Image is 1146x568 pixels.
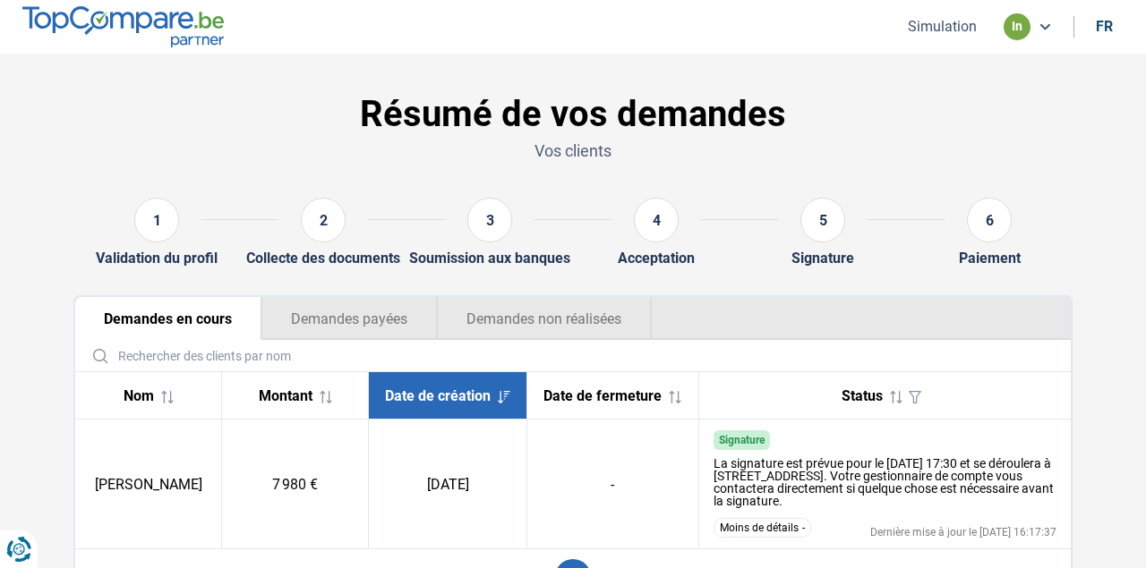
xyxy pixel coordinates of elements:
[842,387,883,404] span: Status
[259,387,312,404] span: Montant
[959,250,1021,267] div: Paiement
[967,198,1012,242] div: 6
[369,420,527,549] td: [DATE]
[1004,13,1031,40] div: in
[134,198,179,242] div: 1
[1096,18,1113,35] div: fr
[618,250,695,267] div: Acceptation
[791,250,854,267] div: Signature
[385,387,491,404] span: Date de création
[719,434,765,446] span: Signature
[870,527,1056,538] div: Dernière mise à jour le [DATE] 16:17:37
[75,297,261,340] button: Demandes en cours
[800,198,845,242] div: 5
[22,6,224,47] img: TopCompare.be
[82,340,1064,371] input: Rechercher des clients par nom
[467,198,512,242] div: 3
[527,420,698,549] td: -
[222,420,369,549] td: 7 980 €
[73,140,1073,162] p: Vos clients
[437,297,652,340] button: Demandes non réalisées
[75,420,222,549] td: [PERSON_NAME]
[714,518,811,538] button: Moins de détails
[246,250,400,267] div: Collecte des documents
[409,250,570,267] div: Soumission aux banques
[301,198,346,242] div: 2
[124,387,154,404] span: Nom
[634,198,679,242] div: 4
[261,297,437,340] button: Demandes payées
[96,250,218,267] div: Validation du profil
[543,387,662,404] span: Date de fermeture
[714,457,1057,507] div: La signature est prévue pour le [DATE] 17:30 et se déroulera à [STREET_ADDRESS]. Votre gestionnai...
[73,93,1073,136] h1: Résumé de vos demandes
[902,17,982,36] button: Simulation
